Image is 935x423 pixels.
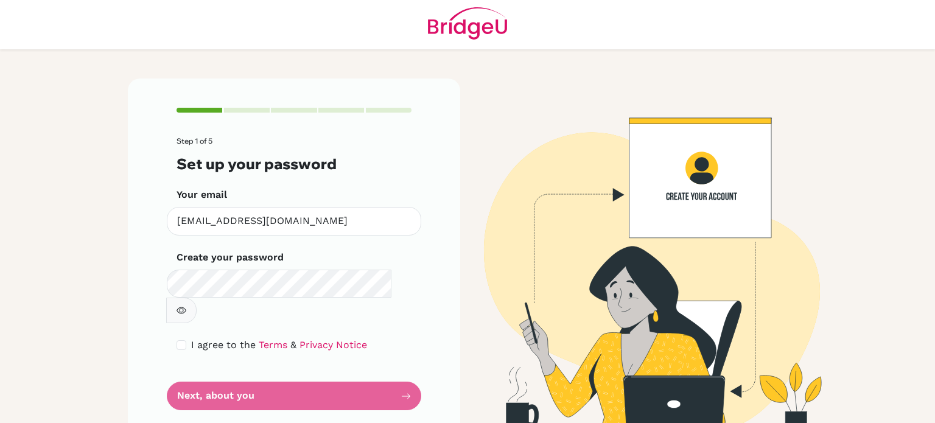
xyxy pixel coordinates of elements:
h3: Set up your password [177,155,411,173]
span: Step 1 of 5 [177,136,212,145]
a: Privacy Notice [299,339,367,351]
a: Terms [259,339,287,351]
input: Insert your email* [167,207,421,236]
span: I agree to the [191,339,256,351]
label: Create your password [177,250,284,265]
label: Your email [177,187,227,202]
span: & [290,339,296,351]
